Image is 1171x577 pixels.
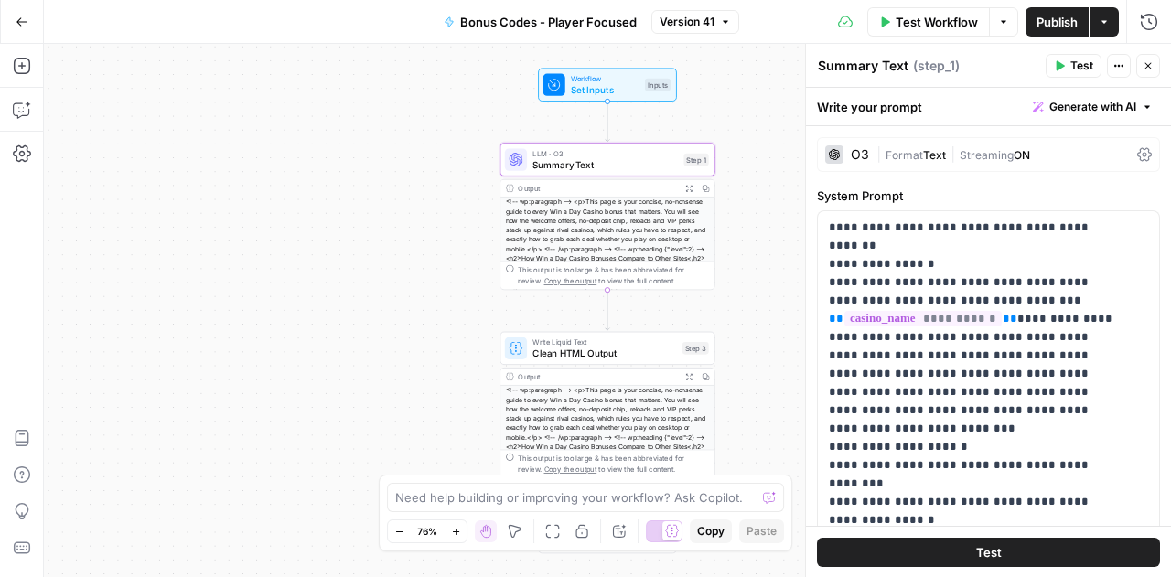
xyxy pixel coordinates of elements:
button: Test [817,537,1160,566]
span: Test [976,542,1002,561]
span: Publish [1037,13,1078,31]
div: This output is too large & has been abbreviated for review. to view the full content. [519,264,709,286]
span: Paste [747,523,777,540]
div: WorkflowSet InputsInputs [500,69,714,102]
button: Version 41 [651,10,739,34]
span: Version 41 [660,14,714,30]
span: Set Inputs [571,82,639,96]
span: ( step_1 ) [913,57,960,75]
span: | [946,144,960,163]
g: Edge from step_1 to step_3 [606,290,610,330]
div: Output [519,371,677,382]
div: O3 [851,148,869,161]
span: ON [1014,148,1030,162]
span: LLM · O3 [532,148,678,159]
span: Workflow [571,73,639,84]
div: EndOutput [500,520,714,553]
button: Generate with AI [1026,95,1160,119]
div: LLM · O3Summary TextStep 1Output<!-- wp:paragraph --> <p>This page is your concise, no-nonsense g... [500,143,714,290]
span: Write Liquid Text [532,337,677,347]
span: Generate with AI [1049,99,1136,115]
span: | [876,144,886,163]
span: 76% [417,524,437,539]
span: Streaming [960,148,1014,162]
span: Copy the output [544,465,597,474]
button: Test Workflow [867,7,989,37]
span: Clean HTML Output [532,347,677,360]
button: Paste [739,519,784,543]
span: Bonus Codes - Player Focused [460,13,637,31]
button: Publish [1026,7,1089,37]
span: Text [923,148,946,162]
span: Test Workflow [896,13,978,31]
label: System Prompt [817,187,1160,205]
button: Test [1046,54,1101,78]
div: Write Liquid TextClean HTML OutputStep 3Output<!-- wp:paragraph --> <p>This page is your concise,... [500,332,714,479]
div: Step 3 [682,342,709,355]
div: This output is too large & has been abbreviated for review. to view the full content. [519,453,709,475]
textarea: Summary Text [818,57,908,75]
span: Copy [697,523,725,540]
g: Edge from start to step_1 [606,101,610,141]
button: Copy [690,519,732,543]
div: Inputs [645,79,671,91]
div: Step 1 [683,154,708,166]
span: Copy the output [544,277,597,285]
span: Test [1070,58,1093,74]
div: Output [519,183,677,194]
button: Bonus Codes - Player Focused [433,7,648,37]
span: Format [886,148,923,162]
span: Summary Text [532,157,678,171]
div: Write your prompt [806,88,1171,125]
